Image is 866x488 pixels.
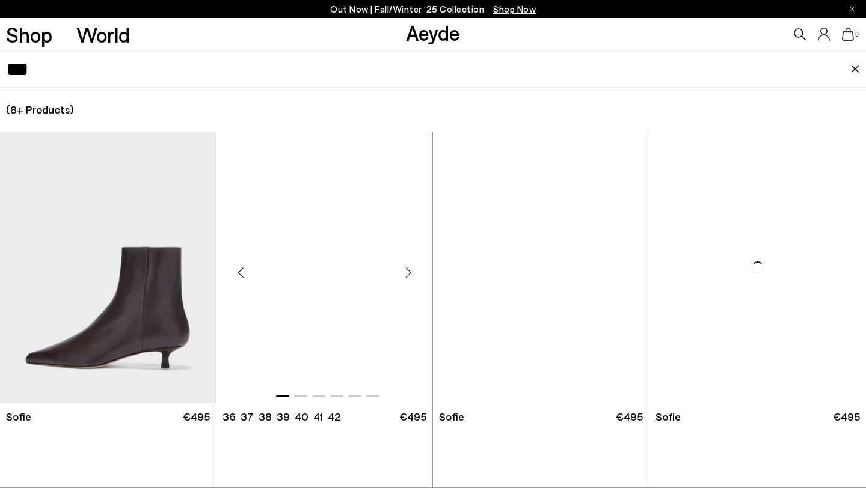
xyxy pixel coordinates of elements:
span: €495 [399,409,426,424]
a: Next slide Previous slide [216,132,432,403]
li: 42 [328,409,340,424]
span: Sofie [439,409,464,424]
span: €495 [616,409,643,424]
span: Sofie [656,409,681,424]
div: 1 / 6 [433,132,649,403]
li: 36 [223,409,236,424]
a: 0 [842,28,854,41]
img: close.svg [850,65,860,73]
a: Aeyde [406,20,460,45]
a: Shop [6,24,52,45]
img: Sofie Suede Ankle Boots [649,132,866,403]
p: Out Now | Fall/Winter ‘25 Collection [330,2,536,17]
a: 36 37 38 39 40 41 42 €495 [216,403,432,430]
img: Sofie Leather Ankle Boots [216,132,432,403]
a: Sofie €495 [649,403,866,430]
span: 0 [854,31,860,38]
a: World [76,24,130,45]
a: Next slide Previous slide [433,132,649,403]
div: 1 / 6 [216,132,432,403]
li: 40 [295,409,309,424]
div: Previous slide [223,254,259,290]
img: Sofie Leather Ankle Boots [433,132,649,403]
li: 38 [259,409,272,424]
span: Navigate to /collections/new-in [493,4,536,14]
li: 41 [313,409,323,424]
span: Sofie [6,409,31,424]
a: Sofie €495 [433,403,649,430]
span: €495 [183,409,210,424]
li: 39 [277,409,290,424]
span: €495 [833,409,860,424]
li: 37 [241,409,254,424]
div: Next slide [390,254,426,290]
ul: variant [223,409,337,424]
